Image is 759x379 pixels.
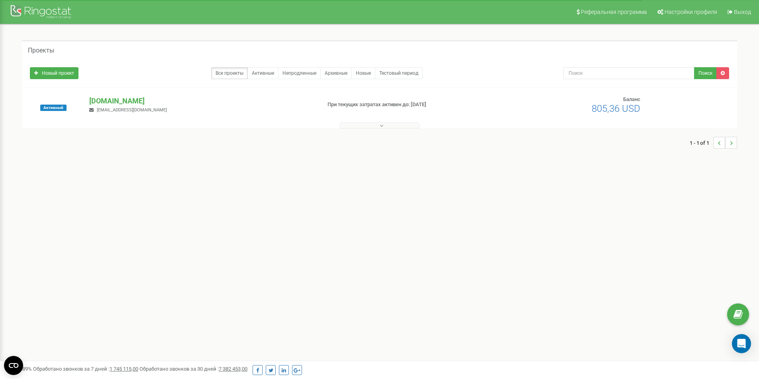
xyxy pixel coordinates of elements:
[30,67,78,79] a: Новый проект
[110,366,138,372] u: 1 745 115,00
[4,356,23,375] button: Open CMP widget
[139,366,247,372] span: Обработано звонков за 30 дней :
[351,67,375,79] a: Новые
[690,137,713,149] span: 1 - 1 of 1
[581,9,647,15] span: Реферальная программа
[247,67,278,79] a: Активные
[320,67,352,79] a: Архивные
[97,107,167,113] span: [EMAIL_ADDRESS][DOMAIN_NAME]
[33,366,138,372] span: Обработано звонков за 7 дней :
[690,129,737,157] nav: ...
[732,334,751,353] div: Open Intercom Messenger
[219,366,247,372] u: 7 382 453,00
[734,9,751,15] span: Выход
[592,103,640,114] span: 805,36 USD
[328,101,493,109] p: При текущих затратах активен до: [DATE]
[278,67,321,79] a: Непродленные
[28,47,54,54] h5: Проекты
[623,96,640,102] span: Баланс
[89,96,314,106] p: [DOMAIN_NAME]
[694,67,717,79] button: Поиск
[375,67,423,79] a: Тестовый период
[665,9,717,15] span: Настройки профиля
[40,105,67,111] span: Активный
[563,67,694,79] input: Поиск
[211,67,248,79] a: Все проекты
